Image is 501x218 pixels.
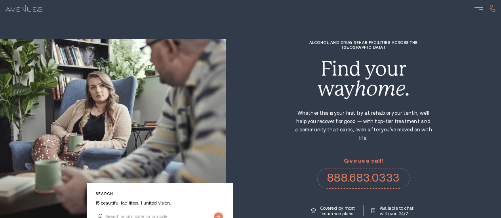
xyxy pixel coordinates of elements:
p: Covered by most insurance plans [320,205,356,216]
h1: Alcohol and Drug Rehab Facilities across the [GEOGRAPHIC_DATA] [294,40,433,49]
a: 888.683.0333 [317,168,410,188]
p: Give us a call! [317,158,410,164]
i: home. [354,77,410,100]
p: Whether this is your first try at rehab or your tenth, we'll help you recover for good — with top... [294,109,433,142]
p: 15 beautiful facilities. 1 united vision. [95,200,225,206]
div: Find your way [294,59,433,99]
a: Covered by most insurance plans [311,205,356,216]
a: Available to chat with you 24/7 [371,205,416,216]
p: Available to chat with you 24/7 [380,205,416,216]
p: Search [95,191,225,196]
